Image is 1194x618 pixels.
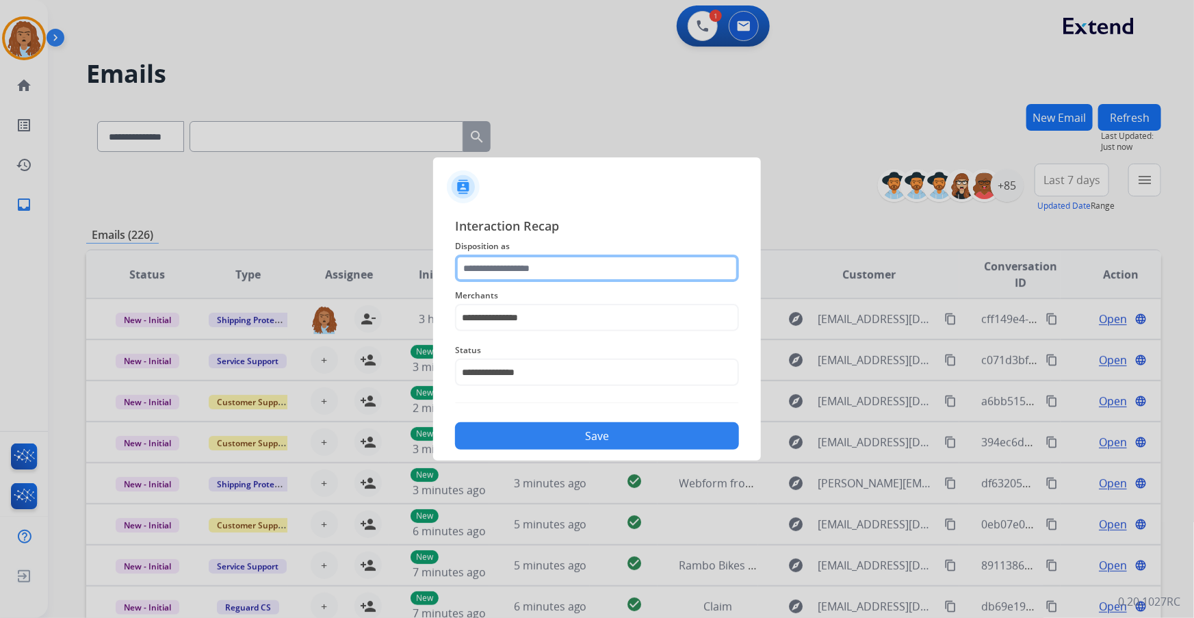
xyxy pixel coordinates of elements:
[1118,593,1180,610] p: 0.20.1027RC
[447,170,480,203] img: contactIcon
[455,342,739,359] span: Status
[455,422,739,450] button: Save
[455,402,739,403] img: contact-recap-line.svg
[455,238,739,255] span: Disposition as
[455,216,739,238] span: Interaction Recap
[455,287,739,304] span: Merchants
